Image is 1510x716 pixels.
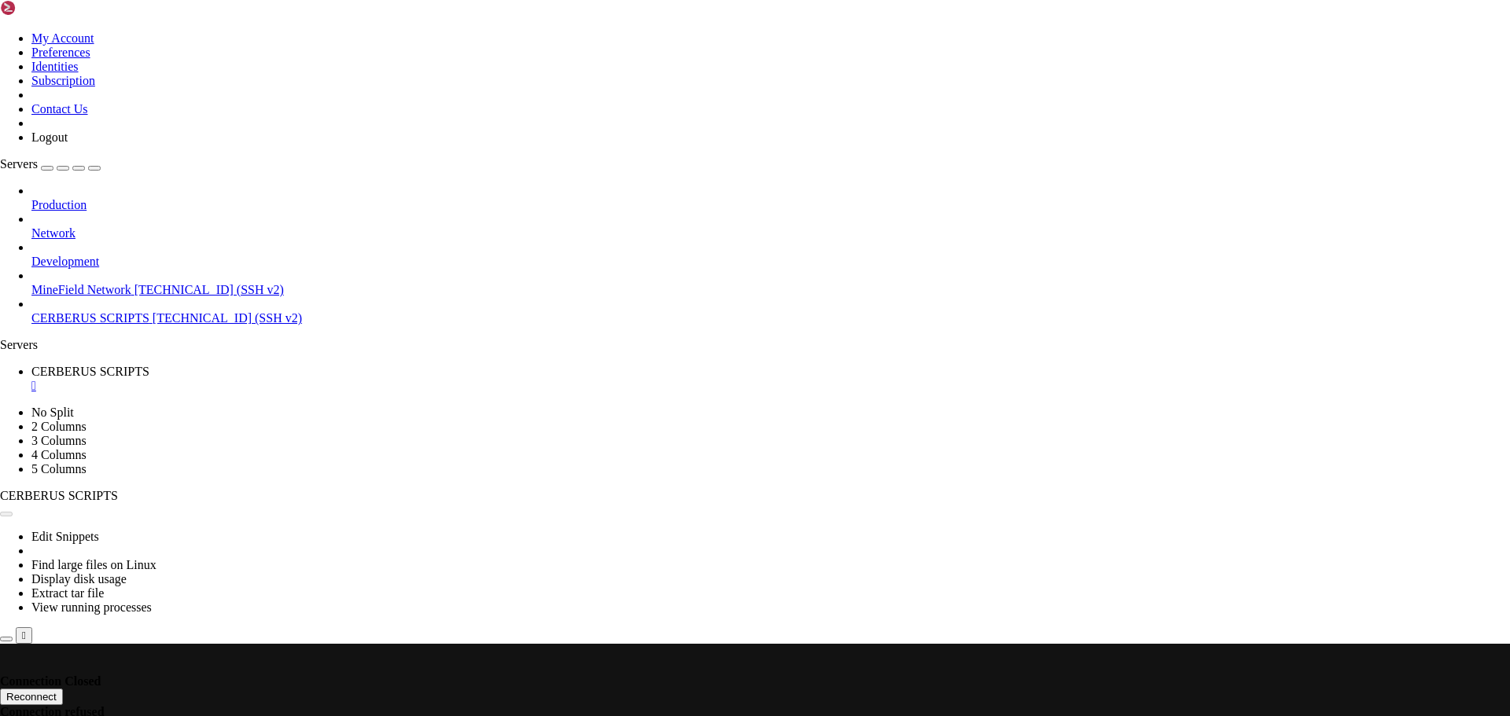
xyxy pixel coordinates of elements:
[31,420,87,433] a: 2 Columns
[31,269,1510,297] li: MineField Network [TECHNICAL_ID] (SSH v2)
[31,448,87,461] a: 4 Columns
[31,530,99,543] a: Edit Snippets
[22,630,26,641] div: 
[31,198,1510,212] a: Production
[31,198,87,211] span: Production
[153,311,302,325] span: [TECHNICAL_ID] (SSH v2)
[31,600,152,614] a: View running processes
[31,46,90,59] a: Preferences
[31,379,1510,393] a: 
[16,627,32,644] button: 
[31,130,68,144] a: Logout
[31,212,1510,241] li: Network
[134,283,284,296] span: [TECHNICAL_ID] (SSH v2)
[31,283,131,296] span: MineField Network
[31,226,75,240] span: Network
[31,31,94,45] a: My Account
[31,586,104,600] a: Extract tar file
[31,241,1510,269] li: Development
[31,102,88,116] a: Contact Us
[31,365,1510,393] a: CERBERUS SCRIPTS
[31,283,1510,297] a: MineField Network [TECHNICAL_ID] (SSH v2)
[31,226,1510,241] a: Network
[31,311,149,325] span: CERBERUS SCRIPTS
[31,297,1510,325] li: CERBERUS SCRIPTS [TECHNICAL_ID] (SSH v2)
[31,462,87,475] a: 5 Columns
[31,255,99,268] span: Development
[31,365,149,378] span: CERBERUS SCRIPTS
[31,255,1510,269] a: Development
[31,558,157,571] a: Find large files on Linux
[31,434,87,447] a: 3 Columns
[31,311,1510,325] a: CERBERUS SCRIPTS [TECHNICAL_ID] (SSH v2)
[31,74,95,87] a: Subscription
[31,60,79,73] a: Identities
[31,572,127,586] a: Display disk usage
[31,184,1510,212] li: Production
[31,406,74,419] a: No Split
